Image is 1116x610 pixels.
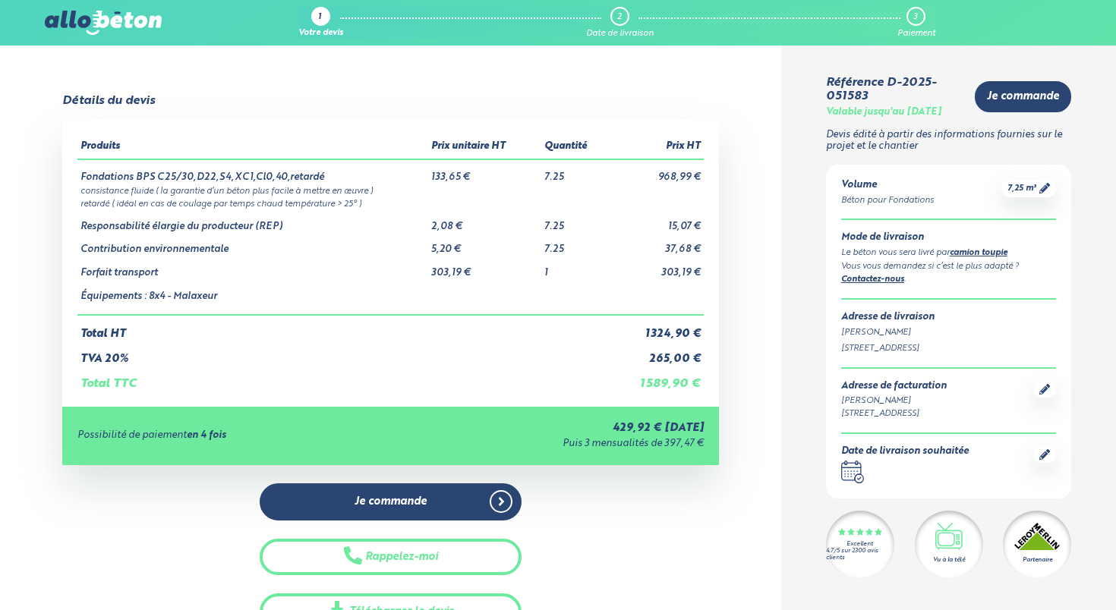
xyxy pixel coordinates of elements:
[77,430,399,442] div: Possibilité de paiement
[45,11,162,35] img: allobéton
[541,232,610,256] td: 7.25
[77,341,610,366] td: TVA 20%
[950,249,1007,257] a: camion toupie
[77,315,610,341] td: Total HT
[610,341,704,366] td: 265,00 €
[617,12,622,22] div: 2
[933,555,965,564] div: Vu à la télé
[77,232,428,256] td: Contribution environnementale
[987,90,1059,103] span: Je commande
[298,29,343,39] div: Votre devis
[826,76,963,104] div: Référence D-2025-051583
[610,256,704,279] td: 303,19 €
[975,81,1071,112] a: Je commande
[399,439,703,450] div: Puis 3 mensualités de 397,47 €
[610,135,704,159] th: Prix HT
[841,342,1056,355] div: [STREET_ADDRESS]
[841,407,947,420] div: [STREET_ADDRESS]
[586,7,654,39] a: 2 Date de livraison
[826,548,894,561] div: 4.7/5 sur 2300 avis clients
[399,422,703,435] div: 429,92 € [DATE]
[841,194,934,207] div: Béton pour Fondations
[77,184,703,197] td: consistance fluide ( la garantie d’un béton plus facile à mettre en œuvre )
[846,541,873,548] div: Excellent
[897,29,935,39] div: Paiement
[841,446,969,457] div: Date de livraison souhaitée
[428,135,541,159] th: Prix unitaire HT
[187,430,226,440] strong: en 4 fois
[841,232,1056,244] div: Mode de livraison
[610,159,704,184] td: 968,99 €
[428,159,541,184] td: 133,65 €
[541,159,610,184] td: 7.25
[260,483,522,520] a: Je commande
[913,12,917,22] div: 3
[541,256,610,279] td: 1
[77,279,428,316] td: Équipements : 8x4 - Malaxeur
[77,197,703,209] td: retardé ( idéal en cas de coulage par temps chaud température > 25° )
[428,232,541,256] td: 5,20 €
[586,29,654,39] div: Date de livraison
[77,209,428,233] td: Responsabilité élargie du producteur (REP)
[541,209,610,233] td: 7.25
[355,495,427,508] span: Je commande
[77,256,428,279] td: Forfait transport
[841,275,904,284] a: Contactez-nous
[841,180,934,191] div: Volume
[841,395,947,407] div: [PERSON_NAME]
[77,159,428,184] td: Fondations BPS C25/30,D22,S4,XC1,Cl0,40,retardé
[841,260,1056,287] div: Vous vous demandez si c’est le plus adapté ? .
[428,209,541,233] td: 2,08 €
[841,326,1056,339] div: [PERSON_NAME]
[610,365,704,391] td: 1 589,90 €
[318,13,321,23] div: 1
[260,539,522,576] button: Rappelez-moi
[826,130,1071,152] p: Devis édité à partir des informations fournies sur le projet et le chantier
[841,247,1056,260] div: Le béton vous sera livré par
[541,135,610,159] th: Quantité
[610,209,704,233] td: 15,07 €
[77,135,428,159] th: Produits
[897,7,935,39] a: 3 Paiement
[298,7,343,39] a: 1 Votre devis
[62,94,155,108] div: Détails du devis
[77,365,610,391] td: Total TTC
[826,107,941,118] div: Valable jusqu'au [DATE]
[841,381,947,392] div: Adresse de facturation
[981,551,1099,593] iframe: Help widget launcher
[610,232,704,256] td: 37,68 €
[610,315,704,341] td: 1 324,90 €
[428,256,541,279] td: 303,19 €
[841,312,1056,323] div: Adresse de livraison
